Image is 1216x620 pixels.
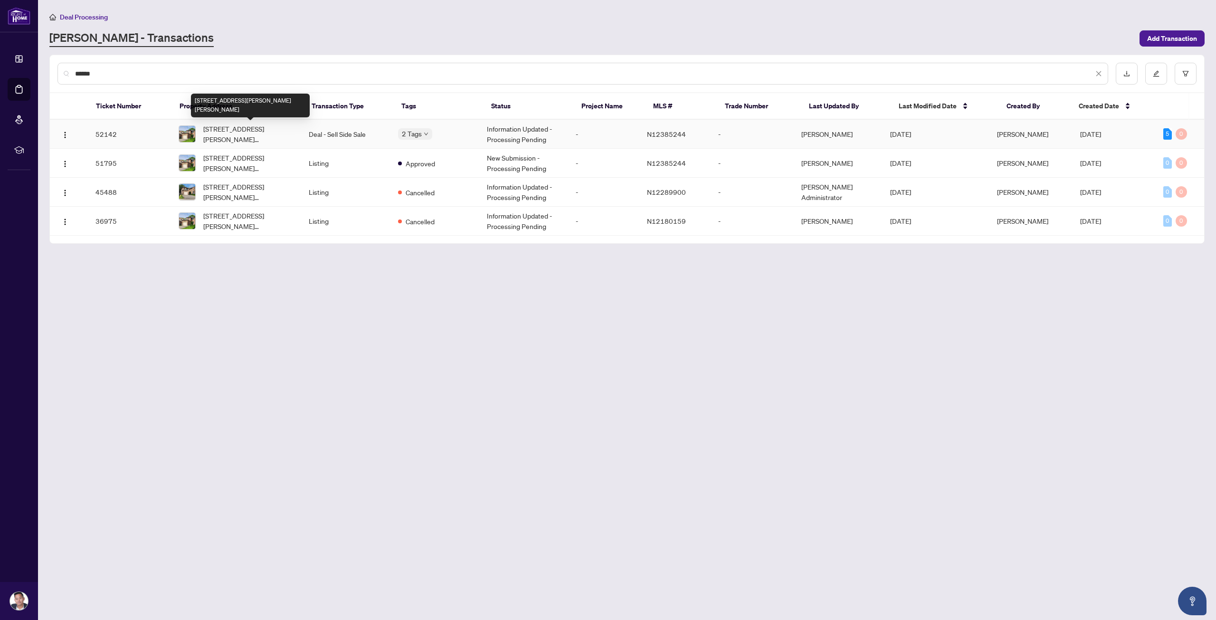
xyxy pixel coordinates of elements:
[1178,587,1206,615] button: Open asap
[479,178,568,207] td: Information Updated - Processing Pending
[424,132,428,136] span: down
[484,93,573,120] th: Status
[402,128,422,139] span: 2 Tags
[711,149,794,178] td: -
[647,130,686,138] span: N12385244
[203,181,294,202] span: [STREET_ADDRESS][PERSON_NAME][PERSON_NAME]
[179,126,195,142] img: thumbnail-img
[890,159,911,167] span: [DATE]
[203,153,294,173] span: [STREET_ADDRESS][PERSON_NAME][PERSON_NAME]
[394,93,484,120] th: Tags
[1176,157,1187,169] div: 0
[1116,63,1138,85] button: download
[179,213,195,229] img: thumbnail-img
[997,188,1048,196] span: [PERSON_NAME]
[49,30,214,47] a: [PERSON_NAME] - Transactions
[647,159,686,167] span: N12385244
[57,126,73,142] button: Logo
[1182,70,1189,77] span: filter
[10,592,28,610] img: Profile Icon
[999,93,1071,120] th: Created By
[647,188,686,196] span: N12289900
[479,149,568,178] td: New Submission - Processing Pending
[801,93,891,120] th: Last Updated By
[717,93,801,120] th: Trade Number
[49,14,56,20] span: home
[1176,128,1187,140] div: 0
[794,120,883,149] td: [PERSON_NAME]
[1163,157,1172,169] div: 0
[61,160,69,168] img: Logo
[88,207,171,236] td: 36975
[179,184,195,200] img: thumbnail-img
[479,207,568,236] td: Information Updated - Processing Pending
[1080,130,1101,138] span: [DATE]
[568,120,639,149] td: -
[57,184,73,200] button: Logo
[711,207,794,236] td: -
[1176,215,1187,227] div: 0
[1163,215,1172,227] div: 0
[1147,31,1197,46] span: Add Transaction
[891,93,999,120] th: Last Modified Date
[794,149,883,178] td: [PERSON_NAME]
[574,93,646,120] th: Project Name
[61,189,69,197] img: Logo
[191,94,310,117] div: [STREET_ADDRESS][PERSON_NAME][PERSON_NAME]
[568,149,639,178] td: -
[304,93,394,120] th: Transaction Type
[406,158,435,169] span: Approved
[61,218,69,226] img: Logo
[1080,217,1101,225] span: [DATE]
[8,7,30,25] img: logo
[1153,70,1159,77] span: edit
[60,13,108,21] span: Deal Processing
[997,159,1048,167] span: [PERSON_NAME]
[301,207,390,236] td: Listing
[301,149,390,178] td: Listing
[479,120,568,149] td: Information Updated - Processing Pending
[406,187,435,198] span: Cancelled
[1163,186,1172,198] div: 0
[88,178,171,207] td: 45488
[88,120,171,149] td: 52142
[1080,188,1101,196] span: [DATE]
[899,101,957,111] span: Last Modified Date
[794,178,883,207] td: [PERSON_NAME] Administrator
[646,93,717,120] th: MLS #
[88,149,171,178] td: 51795
[203,210,294,231] span: [STREET_ADDRESS][PERSON_NAME][PERSON_NAME]
[568,207,639,236] td: -
[57,213,73,229] button: Logo
[57,155,73,171] button: Logo
[890,188,911,196] span: [DATE]
[61,131,69,139] img: Logo
[301,120,390,149] td: Deal - Sell Side Sale
[890,217,911,225] span: [DATE]
[406,216,435,227] span: Cancelled
[568,178,639,207] td: -
[711,120,794,149] td: -
[794,207,883,236] td: [PERSON_NAME]
[1095,70,1102,77] span: close
[172,93,304,120] th: Property Address
[301,178,390,207] td: Listing
[1175,63,1197,85] button: filter
[647,217,686,225] span: N12180159
[1176,186,1187,198] div: 0
[711,178,794,207] td: -
[1163,128,1172,140] div: 5
[1123,70,1130,77] span: download
[997,217,1048,225] span: [PERSON_NAME]
[88,93,172,120] th: Ticket Number
[997,130,1048,138] span: [PERSON_NAME]
[179,155,195,171] img: thumbnail-img
[1071,93,1155,120] th: Created Date
[1079,101,1119,111] span: Created Date
[1140,30,1205,47] button: Add Transaction
[203,124,294,144] span: [STREET_ADDRESS][PERSON_NAME][PERSON_NAME]
[1080,159,1101,167] span: [DATE]
[890,130,911,138] span: [DATE]
[1145,63,1167,85] button: edit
